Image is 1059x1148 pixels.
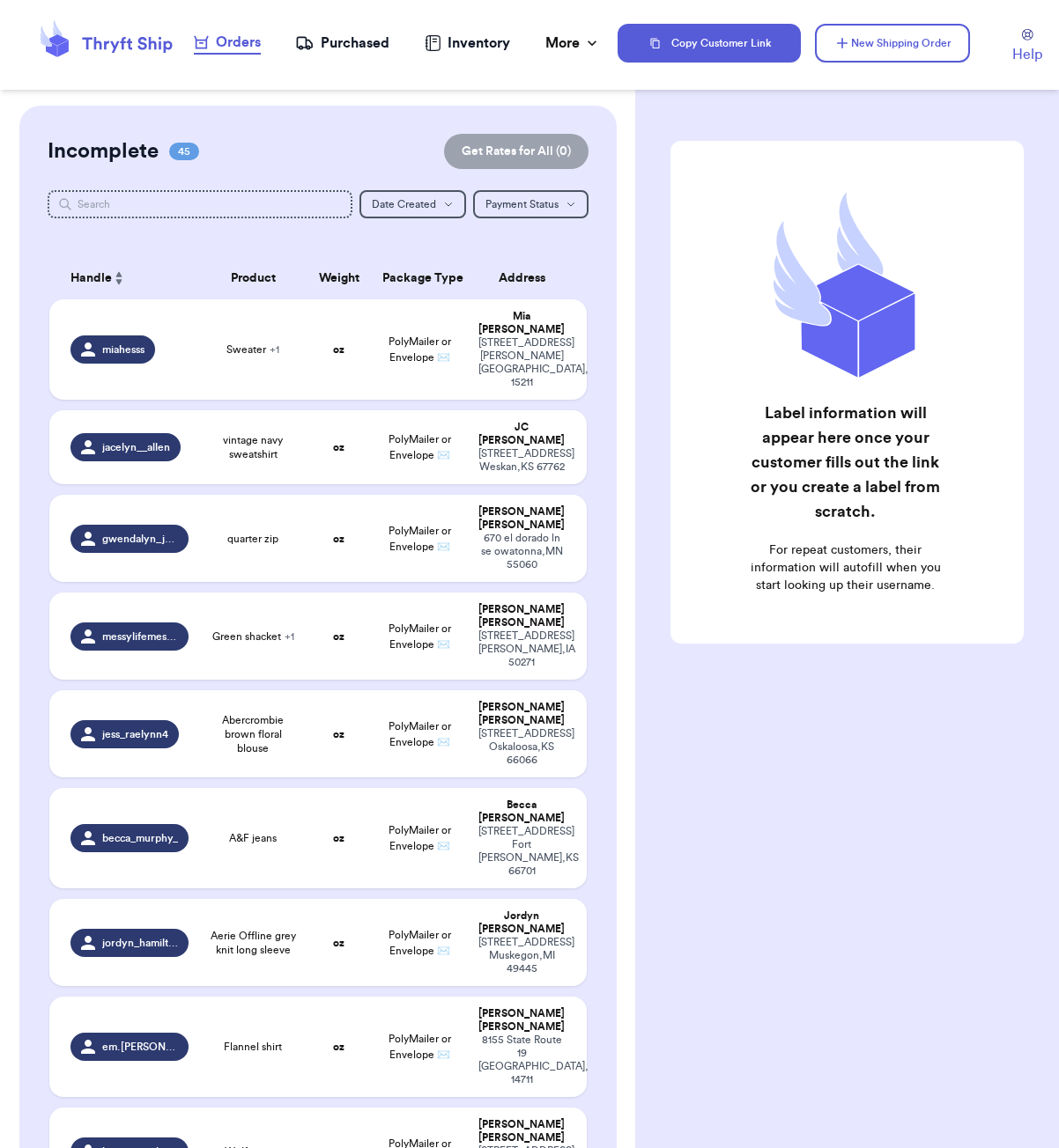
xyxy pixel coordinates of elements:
strong: oz [333,833,344,843]
span: PolyMailer or Envelope ✉️ [389,825,451,851]
strong: oz [333,631,344,642]
p: For repeat customers, their information will autofill when you start looking up their username. [749,541,942,594]
strong: oz [333,1041,344,1052]
a: Inventory [425,33,510,54]
div: [STREET_ADDRESS][PERSON_NAME] [GEOGRAPHIC_DATA] , PA 15211 [478,336,565,389]
th: Product [199,257,307,299]
th: Package Type [372,257,469,299]
span: Flannel shirt [224,1040,282,1054]
span: Date Created [372,199,436,210]
button: Sort ascending [112,268,126,289]
span: 45 [169,143,199,160]
h2: Incomplete [48,137,159,166]
div: [PERSON_NAME] [PERSON_NAME] [478,505,565,532]
span: Payment Status [485,199,559,210]
span: Handle [70,269,112,288]
span: Aerie Offline grey knit long sleeve [210,929,296,957]
a: Orders [194,32,261,55]
a: Purchased [295,33,389,54]
span: jess_raelynn4 [102,727,168,741]
strong: oz [333,729,344,740]
div: Orders [194,32,261,53]
div: Jordyn [PERSON_NAME] [478,909,565,936]
div: More [545,33,601,54]
span: + 1 [285,631,294,642]
div: Becca [PERSON_NAME] [478,798,565,825]
div: [PERSON_NAME] [PERSON_NAME] [478,701,565,727]
span: Help [1012,44,1042,65]
div: JC [PERSON_NAME] [478,421,565,447]
th: Address [468,257,586,299]
span: PolyMailer or Envelope ✉️ [389,623,451,650]
span: PolyMailer or Envelope ✉️ [389,336,451,363]
button: Copy Customer Link [618,24,801,63]
span: em.[PERSON_NAME].9 [102,1040,179,1054]
button: Date Created [359,190,466,218]
span: PolyMailer or Envelope ✉️ [389,930,451,956]
button: Payment Status [473,190,589,218]
span: A&F jeans [229,831,277,845]
strong: oz [333,938,344,948]
th: Weight [307,257,371,299]
div: [STREET_ADDRESS] Weskan , KS 67762 [478,447,565,474]
div: [STREET_ADDRESS] Muskegon , MI 49445 [478,936,565,975]
div: 670 el dorado ln se owatonna , MN 55060 [478,532,565,571]
input: Search [48,190,352,218]
strong: oz [333,442,344,453]
div: Mia [PERSON_NAME] [478,310,565,336]
div: 8155 State Route 19 [GEOGRAPHIC_DATA] , NY 14711 [478,1034,565,1086]
strong: oz [333,534,344,544]
span: becca_murphy_ [102,831,178,845]
span: PolyMailer or Envelope ✉️ [389,526,451,552]
div: [PERSON_NAME] [PERSON_NAME] [478,1007,565,1034]
div: [STREET_ADDRESS] Fort [PERSON_NAME] , KS 66701 [478,825,565,878]
span: PolyMailer or Envelope ✉️ [389,434,451,460]
span: + 1 [270,344,279,355]
div: [PERSON_NAME] [PERSON_NAME] [478,1118,565,1144]
button: Get Rates for All (0) [444,134,589,169]
span: gwendalyn_jones [102,532,179,546]
button: New Shipping Order [815,24,970,63]
span: Green shacket [212,629,294,644]
div: [PERSON_NAME] [PERSON_NAME] [478,603,565,629]
h2: Label information will appear here once your customer fills out the link or you create a label fr... [749,401,942,524]
span: messylifemessylove [102,629,179,644]
span: PolyMailer or Envelope ✉️ [389,721,451,747]
span: jacelyn__allen [102,440,170,454]
span: vintage navy sweatshirt [210,433,296,461]
strong: oz [333,344,344,355]
a: Help [1012,29,1042,65]
span: quarter zip [227,532,278,546]
span: jordyn_hamiltonn [102,936,179,950]
span: miahesss [102,342,144,357]
div: [STREET_ADDRESS] Oskaloosa , KS 66066 [478,727,565,767]
span: Abercrombie brown floral blouse [210,713,296,755]
div: [STREET_ADDRESS] [PERSON_NAME] , IA 50271 [478,629,565,669]
span: Sweater [226,342,279,357]
span: PolyMailer or Envelope ✉️ [389,1034,451,1060]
